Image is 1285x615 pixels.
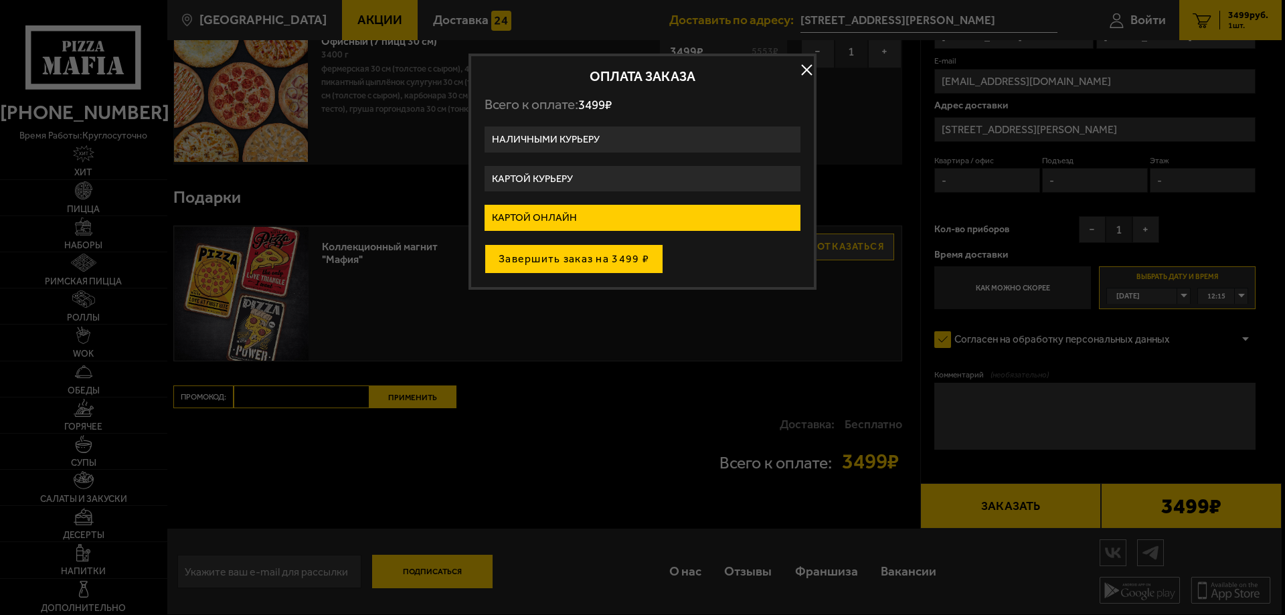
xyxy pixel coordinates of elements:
[485,96,800,113] p: Всего к оплате:
[485,166,800,192] label: Картой курьеру
[578,97,612,112] span: 3499 ₽
[485,70,800,83] h2: Оплата заказа
[485,205,800,231] label: Картой онлайн
[485,244,663,274] button: Завершить заказ на 3499 ₽
[485,126,800,153] label: Наличными курьеру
